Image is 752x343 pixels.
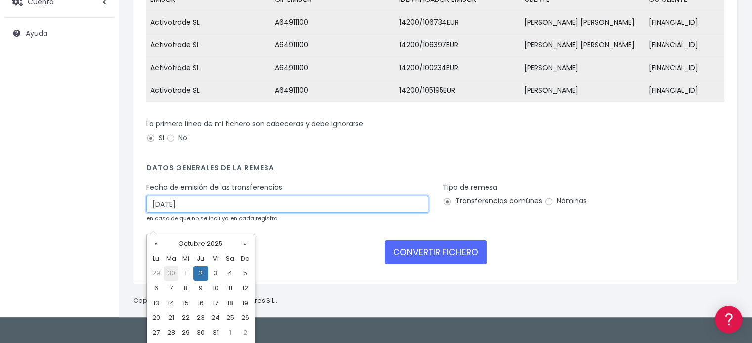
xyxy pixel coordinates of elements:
label: Tipo de remesa [443,182,497,192]
th: Ju [193,251,208,266]
td: 2 [238,325,253,340]
td: 19 [238,296,253,310]
td: A64911100 [271,57,396,79]
th: Ma [164,251,178,266]
td: 1 [223,325,238,340]
td: 6 [149,281,164,296]
td: 3 [208,266,223,281]
a: Problemas habituales [10,140,188,155]
td: 17 [208,296,223,310]
th: Octubre 2025 [164,236,238,251]
div: Programadores [10,237,188,246]
td: 12 [238,281,253,296]
td: A64911100 [271,79,396,102]
small: en caso de que no se incluya en cada registro [146,214,277,222]
td: [PERSON_NAME] [520,79,645,102]
td: 5 [238,266,253,281]
td: 14200/106397EUR [396,34,520,57]
td: 1 [178,266,193,281]
td: 18 [223,296,238,310]
td: 15 [178,296,193,310]
th: Do [238,251,253,266]
td: [PERSON_NAME] [520,57,645,79]
a: Formatos [10,125,188,140]
label: Nóminas [544,196,587,206]
th: Lu [149,251,164,266]
label: La primera línea de mi fichero son cabeceras y debe ignorarse [146,119,363,129]
td: 7 [164,281,178,296]
td: 23 [193,310,208,325]
td: 30 [193,325,208,340]
td: 8 [178,281,193,296]
td: Activotrade SL [146,57,271,79]
td: 13 [149,296,164,310]
td: Activotrade SL [146,11,271,34]
td: 29 [178,325,193,340]
td: 20 [149,310,164,325]
div: Información general [10,69,188,78]
td: 9 [193,281,208,296]
a: Videotutoriales [10,155,188,171]
div: Facturación [10,196,188,205]
td: 27 [149,325,164,340]
label: Si [146,133,164,143]
td: Activotrade SL [146,34,271,57]
td: 28 [164,325,178,340]
td: A64911100 [271,11,396,34]
div: Convertir ficheros [10,109,188,118]
th: Sa [223,251,238,266]
td: 24 [208,310,223,325]
th: Mi [178,251,193,266]
a: Ayuda [5,23,114,43]
th: Vi [208,251,223,266]
td: 14200/106734EUR [396,11,520,34]
a: Perfiles de empresas [10,171,188,186]
td: [PERSON_NAME] [PERSON_NAME] [520,11,645,34]
td: 25 [223,310,238,325]
a: POWERED BY ENCHANT [136,284,190,294]
td: 14200/100234EUR [396,57,520,79]
td: 11 [223,281,238,296]
a: General [10,212,188,227]
a: API [10,252,188,267]
td: 21 [164,310,178,325]
td: 29 [149,266,164,281]
td: [PERSON_NAME] [PERSON_NAME] [520,34,645,57]
td: 2 [193,266,208,281]
a: Información general [10,84,188,99]
h4: Datos generales de la remesa [146,164,724,177]
button: CONVERTIR FICHERO [385,240,487,264]
td: 16 [193,296,208,310]
td: 22 [178,310,193,325]
label: No [166,133,187,143]
td: A64911100 [271,34,396,57]
td: 14 [164,296,178,310]
td: 10 [208,281,223,296]
label: Fecha de emisión de las transferencias [146,182,282,192]
th: « [149,236,164,251]
td: 4 [223,266,238,281]
p: Copyright © 2025 . [133,296,277,306]
td: 14200/105195EUR [396,79,520,102]
td: 26 [238,310,253,325]
td: Activotrade SL [146,79,271,102]
td: 30 [164,266,178,281]
label: Transferencias comúnes [443,196,542,206]
span: Ayuda [26,28,47,38]
th: » [238,236,253,251]
button: Contáctanos [10,264,188,281]
td: 31 [208,325,223,340]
